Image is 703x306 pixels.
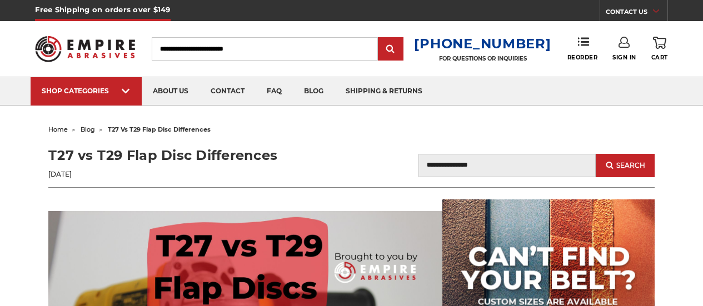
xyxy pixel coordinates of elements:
[42,87,131,95] div: SHOP CATEGORIES
[612,54,636,61] span: Sign In
[616,162,645,169] span: Search
[48,146,351,165] h1: T27 vs T29 Flap Disc Differences
[606,6,667,21] a: CONTACT US
[48,126,68,133] a: home
[651,54,668,61] span: Cart
[81,126,95,133] a: blog
[48,169,351,179] p: [DATE]
[108,126,211,133] span: t27 vs t29 flap disc differences
[142,77,200,106] a: about us
[335,77,433,106] a: shipping & returns
[35,29,134,68] img: Empire Abrasives
[567,54,598,61] span: Reorder
[256,77,293,106] a: faq
[200,77,256,106] a: contact
[567,37,598,61] a: Reorder
[414,36,551,52] a: [PHONE_NUMBER]
[596,154,655,177] button: Search
[380,38,402,61] input: Submit
[293,77,335,106] a: blog
[651,37,668,61] a: Cart
[414,55,551,62] p: FOR QUESTIONS OR INQUIRIES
